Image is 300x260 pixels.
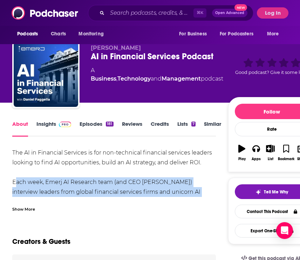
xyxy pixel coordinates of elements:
[91,66,228,83] div: A podcast
[162,75,201,82] a: Management
[12,148,216,256] div: The AI in Financial Services is for non-technical financial services leaders looking to find AI o...
[17,29,38,39] span: Podcasts
[14,42,78,107] img: AI in Financial Services Podcast
[215,11,244,15] span: Open Advanced
[12,27,47,41] button: open menu
[179,29,207,39] span: For Business
[204,121,221,137] a: Similar
[238,157,246,161] div: Play
[191,122,196,126] div: 7
[267,29,279,39] span: More
[46,27,70,41] a: Charts
[276,222,293,239] div: Open Intercom Messenger
[252,157,261,161] div: Apps
[36,121,71,137] a: InsightsPodchaser Pro
[193,8,206,18] span: ⌘ K
[151,121,169,137] a: Credits
[264,189,288,195] span: Tell Me Why
[249,140,264,165] button: Apps
[51,29,66,39] span: Charts
[278,140,295,165] button: Bookmark
[262,27,288,41] button: open menu
[234,4,247,11] span: New
[255,189,261,195] img: tell me why sparkle
[88,5,253,21] div: Search podcasts, credits, & more...
[177,121,196,137] a: Lists7
[117,75,151,82] a: Technology
[12,121,28,137] a: About
[268,157,273,161] div: List
[263,140,278,165] button: List
[122,121,142,137] a: Reviews
[91,75,116,82] a: Business
[215,27,264,41] button: open menu
[278,157,294,161] div: Bookmark
[107,7,193,19] input: Search podcasts, credits, & more...
[106,122,113,126] div: 181
[116,75,117,82] span: ,
[80,121,113,137] a: Episodes181
[235,140,249,165] button: Play
[174,27,216,41] button: open menu
[79,29,103,39] span: Monitoring
[212,9,247,17] button: Open AdvancedNew
[220,29,253,39] span: For Podcasters
[12,237,70,246] h2: Creators & Guests
[59,122,71,127] img: Podchaser Pro
[91,45,141,51] span: [PERSON_NAME]
[12,6,79,20] img: Podchaser - Follow, Share and Rate Podcasts
[257,7,288,19] button: Log In
[74,27,112,41] button: open menu
[151,75,162,82] span: and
